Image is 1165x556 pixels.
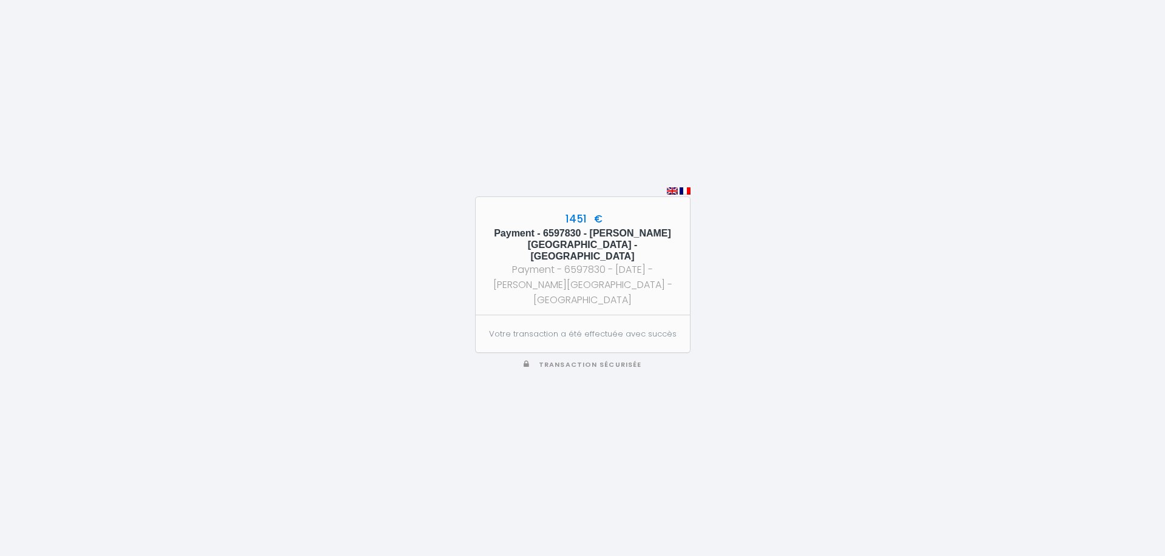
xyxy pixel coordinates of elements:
div: Payment - 6597830 - [DATE] - [PERSON_NAME][GEOGRAPHIC_DATA] - [GEOGRAPHIC_DATA] [487,262,679,307]
img: en.png [667,187,678,195]
p: Votre transaction a été effectuée avec succès [488,328,676,340]
span: Transaction sécurisée [539,360,641,369]
img: fr.png [680,187,691,195]
span: 1451 € [562,212,603,226]
h5: Payment - 6597830 - [PERSON_NAME][GEOGRAPHIC_DATA] - [GEOGRAPHIC_DATA] [487,227,679,263]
